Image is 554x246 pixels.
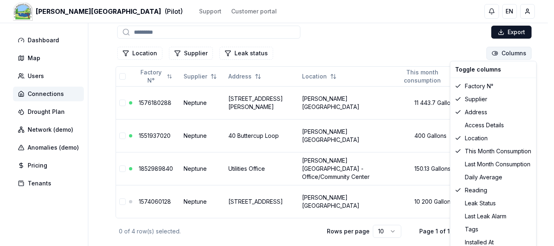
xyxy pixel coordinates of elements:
div: Supplier [452,93,534,106]
div: Last leak alarm [452,210,534,223]
div: Toggle columns [452,63,534,76]
div: Access details [452,119,534,132]
div: Reading [452,184,534,197]
div: Last month consumption [452,158,534,171]
div: Leak status [452,197,534,210]
div: This month consumption [452,145,534,158]
div: Daily average [452,171,534,184]
div: Location [452,132,534,145]
div: Address [452,106,534,119]
div: Tags [452,223,534,236]
div: Factory N° [452,80,534,93]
